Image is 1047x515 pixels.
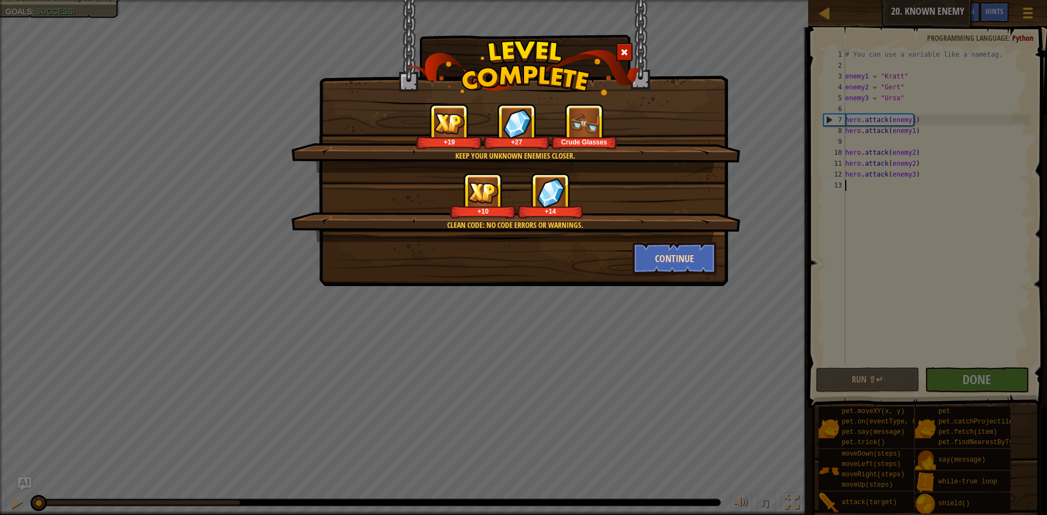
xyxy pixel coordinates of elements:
[452,207,514,215] div: +10
[553,138,615,146] div: Crude Glasses
[418,138,480,146] div: +19
[407,40,641,95] img: level_complete.png
[633,242,717,275] button: Continue
[537,178,565,208] img: reward_icon_gems.png
[486,138,547,146] div: +27
[569,108,599,138] img: portrait.png
[503,108,531,138] img: reward_icon_gems.png
[343,150,687,161] div: Keep your unknown enemies closer.
[468,182,498,203] img: reward_icon_xp.png
[343,220,687,231] div: Clean code: no code errors or warnings.
[434,113,465,134] img: reward_icon_xp.png
[520,207,581,215] div: +14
